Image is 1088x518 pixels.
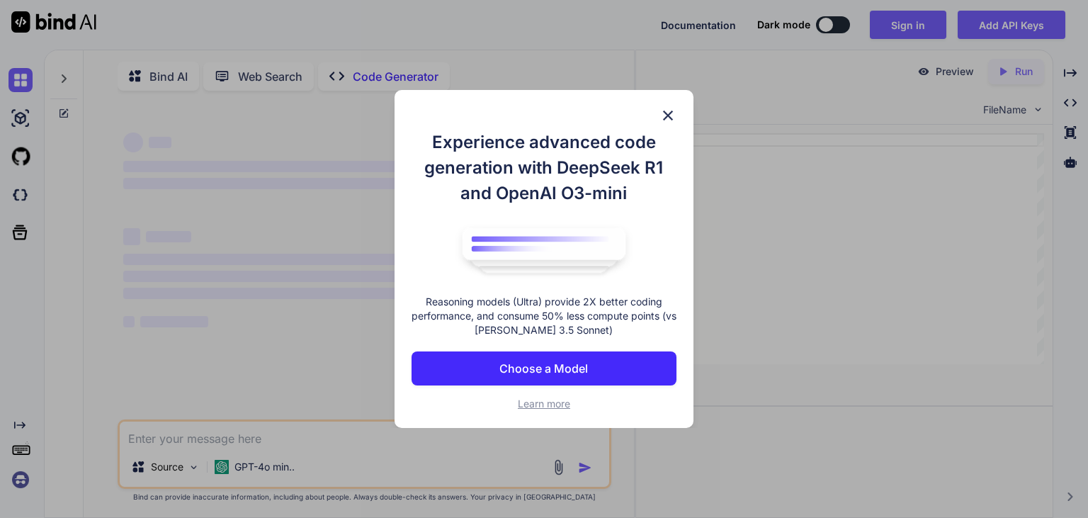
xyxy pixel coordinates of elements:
button: Choose a Model [412,351,676,385]
p: Choose a Model [499,360,588,377]
img: bind logo [452,220,636,281]
h1: Experience advanced code generation with DeepSeek R1 and OpenAI O3-mini [412,130,676,206]
img: close [659,107,676,124]
span: Learn more [518,398,570,410]
p: Reasoning models (Ultra) provide 2X better coding performance, and consume 50% less compute point... [412,295,676,337]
